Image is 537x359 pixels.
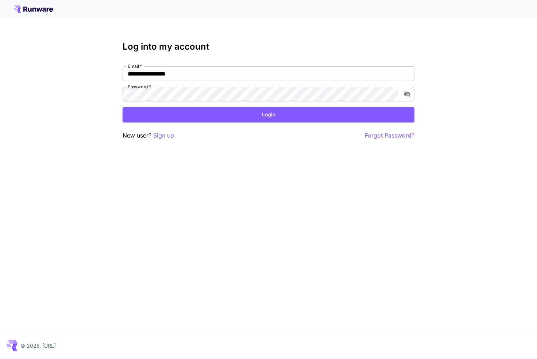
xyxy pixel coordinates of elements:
h3: Log into my account [123,42,414,52]
label: Email [128,63,142,69]
button: Login [123,107,414,122]
label: Password [128,84,151,90]
p: © 2025, [URL] [20,342,56,350]
p: New user? [123,131,174,140]
button: toggle password visibility [401,88,414,101]
button: Forgot Password? [365,131,414,140]
button: Sign up [153,131,174,140]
